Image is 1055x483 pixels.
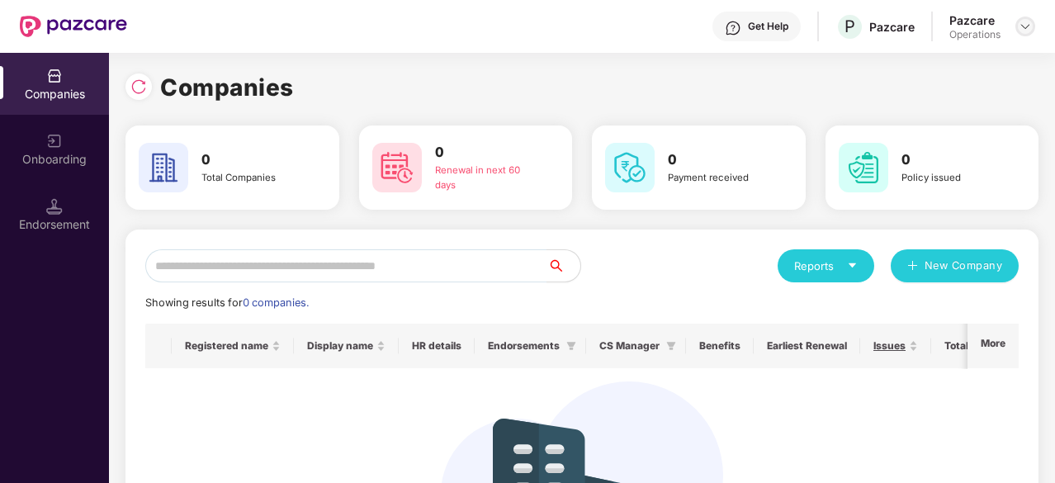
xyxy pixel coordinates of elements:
img: svg+xml;base64,PHN2ZyBpZD0iSGVscC0zMngzMiIgeG1sbnM9Imh0dHA6Ly93d3cudzMub3JnLzIwMDAvc3ZnIiB3aWR0aD... [725,20,741,36]
span: filter [563,336,580,356]
span: CS Manager [599,339,660,353]
div: Renewal in next 60 days [435,163,538,193]
h1: Companies [160,69,294,106]
div: Total Companies [201,171,305,186]
img: svg+xml;base64,PHN2ZyB4bWxucz0iaHR0cDovL3d3dy53My5vcmcvMjAwMC9zdmciIHdpZHRoPSI2MCIgaGVpZ2h0PSI2MC... [372,143,422,192]
div: Payment received [668,171,771,186]
img: svg+xml;base64,PHN2ZyBpZD0iRHJvcGRvd24tMzJ4MzIiIHhtbG5zPSJodHRwOi8vd3d3LnczLm9yZy8yMDAwL3N2ZyIgd2... [1019,20,1032,33]
img: svg+xml;base64,PHN2ZyBpZD0iQ29tcGFuaWVzIiB4bWxucz0iaHR0cDovL3d3dy53My5vcmcvMjAwMC9zdmciIHdpZHRoPS... [46,68,63,84]
div: Policy issued [901,171,1005,186]
th: Benefits [686,324,754,368]
span: Showing results for [145,296,309,309]
img: svg+xml;base64,PHN2ZyB3aWR0aD0iMTQuNSIgaGVpZ2h0PSIxNC41IiB2aWV3Qm94PSIwIDAgMTYgMTYiIGZpbGw9Im5vbm... [46,198,63,215]
div: Get Help [748,20,788,33]
button: search [546,249,581,282]
span: New Company [925,258,1003,274]
th: Display name [294,324,399,368]
span: Total Premium [944,339,1015,353]
th: Earliest Renewal [754,324,860,368]
th: HR details [399,324,475,368]
span: Display name [307,339,373,353]
th: Total Premium [931,324,1040,368]
span: filter [663,336,679,356]
th: Registered name [172,324,294,368]
h3: 0 [668,149,771,171]
div: Pazcare [949,12,1001,28]
img: svg+xml;base64,PHN2ZyB3aWR0aD0iMjAiIGhlaWdodD0iMjAiIHZpZXdCb3g9IjAgMCAyMCAyMCIgZmlsbD0ibm9uZSIgeG... [46,133,63,149]
span: Registered name [185,339,268,353]
img: svg+xml;base64,PHN2ZyBpZD0iUmVsb2FkLTMyeDMyIiB4bWxucz0iaHR0cDovL3d3dy53My5vcmcvMjAwMC9zdmciIHdpZH... [130,78,147,95]
div: Pazcare [869,19,915,35]
button: plusNew Company [891,249,1019,282]
span: P [844,17,855,36]
h3: 0 [201,149,305,171]
th: Issues [860,324,931,368]
img: New Pazcare Logo [20,16,127,37]
span: 0 companies. [243,296,309,309]
span: filter [666,341,676,351]
h3: 0 [435,142,538,163]
span: search [546,259,580,272]
span: caret-down [847,260,858,271]
img: svg+xml;base64,PHN2ZyB4bWxucz0iaHR0cDovL3d3dy53My5vcmcvMjAwMC9zdmciIHdpZHRoPSI2MCIgaGVpZ2h0PSI2MC... [139,143,188,192]
th: More [967,324,1019,368]
img: svg+xml;base64,PHN2ZyB4bWxucz0iaHR0cDovL3d3dy53My5vcmcvMjAwMC9zdmciIHdpZHRoPSI2MCIgaGVpZ2h0PSI2MC... [605,143,655,192]
div: Reports [794,258,858,274]
span: Issues [873,339,906,353]
span: filter [566,341,576,351]
img: svg+xml;base64,PHN2ZyB4bWxucz0iaHR0cDovL3d3dy53My5vcmcvMjAwMC9zdmciIHdpZHRoPSI2MCIgaGVpZ2h0PSI2MC... [839,143,888,192]
span: Endorsements [488,339,560,353]
h3: 0 [901,149,1005,171]
span: plus [907,260,918,273]
div: Operations [949,28,1001,41]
